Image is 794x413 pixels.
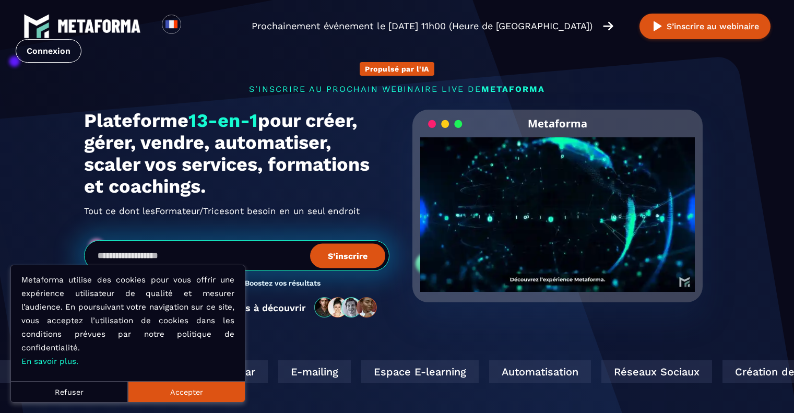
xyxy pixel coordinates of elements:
[245,279,321,289] h3: Boostez vos résultats
[487,360,589,383] div: Automatisation
[481,84,545,94] span: METAFORMA
[23,13,50,39] img: logo
[155,203,229,219] span: Formateur/Trices
[310,243,385,268] button: S’inscrire
[16,39,81,63] a: Connexion
[21,357,78,366] a: En savoir plus.
[84,84,710,94] p: s'inscrire au prochain webinaire live de
[428,119,463,129] img: loading
[84,110,389,197] h1: Plateforme pour créer, gérer, vendre, automatiser, scaler vos services, formations et coachings.
[199,360,266,383] div: Webinar
[21,273,234,368] p: Metaforma utilise des cookies pour vous offrir une expérience utilisateur de qualité et mesurer l...
[181,15,207,38] div: Search for option
[311,297,381,318] img: community-people
[190,20,198,32] input: Search for option
[188,110,258,132] span: 13-en-1
[128,381,245,402] button: Accepter
[359,360,477,383] div: Espace E-learning
[57,19,141,33] img: logo
[639,14,771,39] button: S’inscrire au webinaire
[165,18,178,31] img: fr
[276,360,349,383] div: E-mailing
[420,137,695,275] video: Your browser does not support the video tag.
[84,203,389,219] h2: Tout ce dont les ont besoin en un seul endroit
[11,381,128,402] button: Refuser
[603,20,613,32] img: arrow-right
[599,360,710,383] div: Réseaux Sociaux
[528,110,587,137] h2: Metaforma
[651,20,664,33] img: play
[252,19,592,33] p: Prochainement événement le [DATE] 11h00 (Heure de [GEOGRAPHIC_DATA])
